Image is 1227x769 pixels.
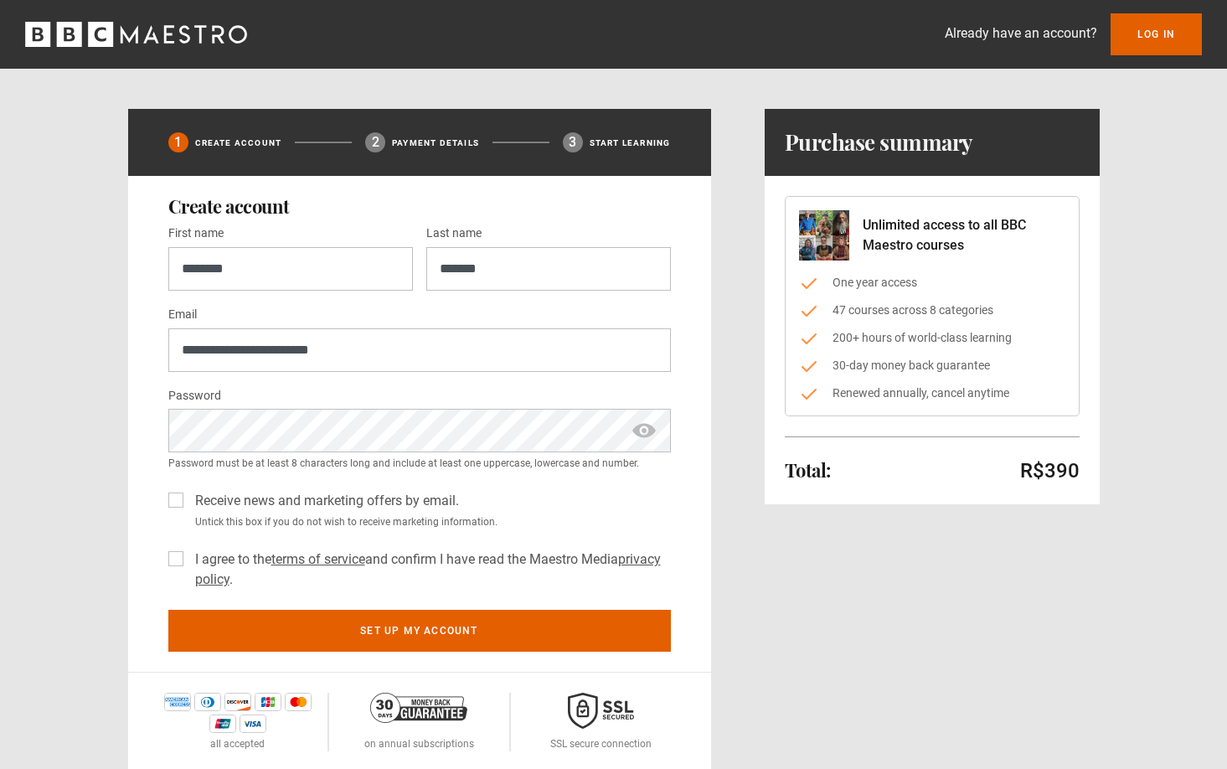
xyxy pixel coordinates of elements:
li: Renewed annually, cancel anytime [799,384,1065,402]
p: all accepted [210,736,265,751]
h2: Total: [785,460,831,480]
li: 30-day money back guarantee [799,357,1065,374]
div: 3 [563,132,583,152]
p: R$390 [1020,457,1080,484]
label: Email [168,305,197,325]
label: Password [168,386,221,406]
img: discover [224,693,251,711]
a: terms of service [271,551,365,567]
p: Payment details [392,137,479,149]
li: 200+ hours of world-class learning [799,329,1065,347]
span: show password [631,409,657,452]
h1: Purchase summary [785,129,973,156]
img: 30-day-money-back-guarantee-c866a5dd536ff72a469b.png [370,693,467,723]
img: amex [164,693,191,711]
a: Log In [1111,13,1202,55]
p: Unlimited access to all BBC Maestro courses [863,215,1065,255]
li: 47 courses across 8 categories [799,302,1065,319]
img: jcb [255,693,281,711]
img: visa [240,715,266,733]
p: on annual subscriptions [364,736,474,751]
img: diners [194,693,221,711]
div: 1 [168,132,188,152]
h2: Create account [168,196,671,216]
svg: BBC Maestro [25,22,247,47]
p: Create Account [195,137,282,149]
li: One year access [799,274,1065,292]
img: unionpay [209,715,236,733]
button: Set up my account [168,610,671,652]
label: First name [168,224,224,244]
div: 2 [365,132,385,152]
small: Untick this box if you do not wish to receive marketing information. [188,514,671,529]
label: Receive news and marketing offers by email. [188,491,459,511]
p: SSL secure connection [550,736,652,751]
label: Last name [426,224,482,244]
small: Password must be at least 8 characters long and include at least one uppercase, lowercase and num... [168,456,671,471]
p: Start learning [590,137,671,149]
img: mastercard [285,693,312,711]
p: Already have an account? [945,23,1097,44]
label: I agree to the and confirm I have read the Maestro Media . [188,550,671,590]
